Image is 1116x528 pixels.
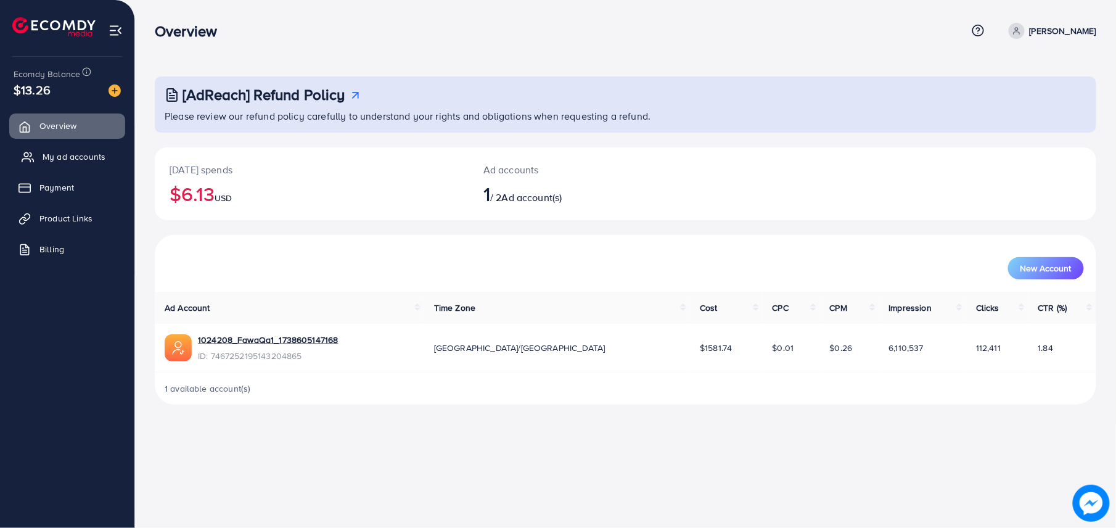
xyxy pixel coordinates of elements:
[700,302,718,314] span: Cost
[830,342,853,354] span: $0.26
[43,151,105,163] span: My ad accounts
[830,302,847,314] span: CPM
[1020,264,1072,273] span: New Account
[39,120,76,132] span: Overview
[9,206,125,231] a: Product Links
[889,342,924,354] span: 6,110,537
[434,342,605,354] span: [GEOGRAPHIC_DATA]/[GEOGRAPHIC_DATA]
[39,181,74,194] span: Payment
[483,162,689,177] p: Ad accounts
[773,302,789,314] span: CPC
[773,342,794,354] span: $0.01
[483,179,490,208] span: 1
[1004,23,1096,39] a: [PERSON_NAME]
[1073,485,1110,522] img: image
[1038,302,1067,314] span: CTR (%)
[976,302,999,314] span: Clicks
[1038,342,1054,354] span: 1.84
[170,162,454,177] p: [DATE] spends
[1008,257,1084,279] button: New Account
[39,212,92,225] span: Product Links
[165,334,192,361] img: ic-ads-acc.e4c84228.svg
[198,350,338,362] span: ID: 7467252195143204865
[109,23,123,38] img: menu
[434,302,475,314] span: Time Zone
[9,237,125,262] a: Billing
[198,334,338,346] a: 1024208_FawaQa1_1738605147168
[170,182,454,205] h2: $6.13
[9,113,125,138] a: Overview
[9,144,125,169] a: My ad accounts
[700,342,732,354] span: $1581.74
[215,192,232,204] span: USD
[155,22,227,40] h3: Overview
[183,86,345,104] h3: [AdReach] Refund Policy
[14,68,80,80] span: Ecomdy Balance
[165,109,1089,123] p: Please review our refund policy carefully to understand your rights and obligations when requesti...
[109,85,121,97] img: image
[165,382,251,395] span: 1 available account(s)
[483,182,689,205] h2: / 2
[14,81,51,99] span: $13.26
[39,243,64,255] span: Billing
[12,17,96,36] img: logo
[502,191,562,204] span: Ad account(s)
[1030,23,1096,38] p: [PERSON_NAME]
[9,175,125,200] a: Payment
[165,302,210,314] span: Ad Account
[889,302,932,314] span: Impression
[976,342,1001,354] span: 112,411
